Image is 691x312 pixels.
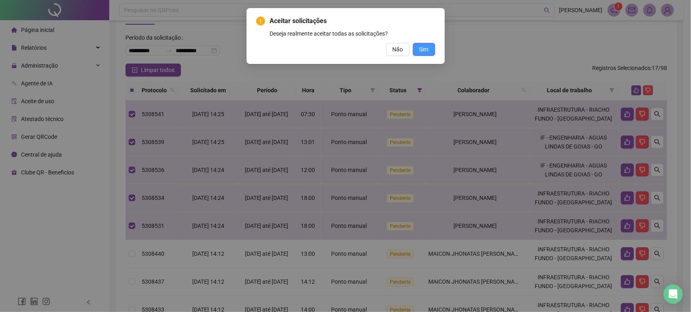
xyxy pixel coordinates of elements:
span: Sim [419,45,429,54]
span: Não [393,45,403,54]
span: Aceitar solicitações [270,16,435,26]
button: Sim [413,43,435,56]
div: Open Intercom Messenger [663,284,683,304]
div: Deseja realmente aceitar todas as solicitações? [270,29,435,38]
span: exclamation-circle [256,17,265,25]
button: Não [386,43,410,56]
